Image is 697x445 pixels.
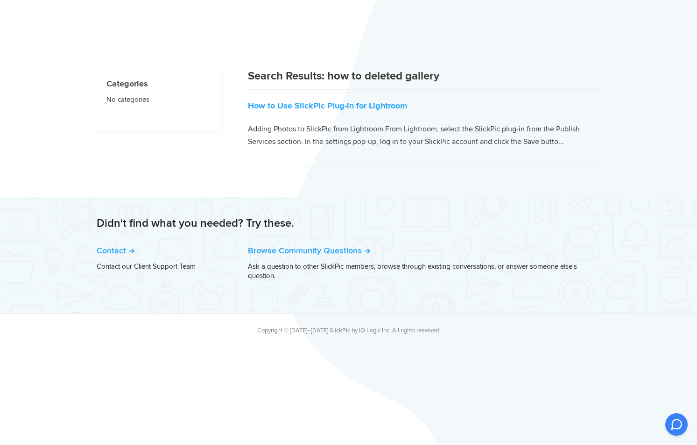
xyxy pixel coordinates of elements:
a: How to Use SlickPic Plug-in for Lightroom [248,100,407,111]
div: Copyright © [DATE]–[DATE] SlickPic by IQ Logic Inc. All rights reserved. [97,326,600,335]
h1: Search Results: how to deleted gallery [248,68,601,90]
p: Adding Photos to SlickPic from Lightroom From Lightroom, select the SlickPic plug-in from the Pub... [248,123,601,148]
a: Velga Briška [576,289,601,295]
p: Ask a question to other SlickPic members, browse through existing conversations, or answer someon... [248,262,601,280]
a: Browse Community Questions [248,245,370,256]
a: Contact [97,245,134,256]
li: No categories [106,90,213,108]
h4: Categories [106,78,213,90]
h2: Didn't find what you needed? Try these. [97,216,601,231]
a: Contact our Client Support Team [97,262,196,271]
